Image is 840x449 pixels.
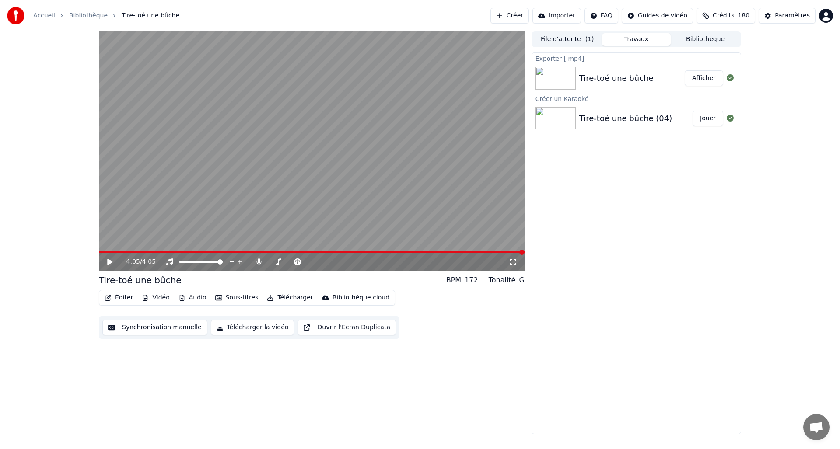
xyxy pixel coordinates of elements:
button: Travaux [602,33,671,46]
button: File d'attente [533,33,602,46]
span: 180 [738,11,749,20]
span: 4:05 [126,258,140,266]
div: / [126,258,147,266]
nav: breadcrumb [33,11,179,20]
div: Tonalité [489,275,516,285]
button: Éditer [101,292,136,304]
button: Audio [175,292,210,304]
div: BPM [446,275,461,285]
button: Crédits180 [696,8,755,24]
div: Tire-toé une bûche (04) [579,112,672,125]
span: Crédits [713,11,734,20]
div: Exporter [.mp4] [532,53,741,63]
span: ( 1 ) [585,35,594,44]
div: Tire-toé une bûche [99,274,182,286]
button: Vidéo [138,292,173,304]
span: 4:05 [142,258,156,266]
button: Télécharger [263,292,316,304]
a: Accueil [33,11,55,20]
button: Paramètres [759,8,815,24]
button: Guides de vidéo [622,8,693,24]
button: Créer [490,8,529,24]
div: G [519,275,524,285]
button: Sous-titres [212,292,262,304]
button: Synchronisation manuelle [102,320,207,335]
div: 172 [465,275,478,285]
button: Afficher [685,70,723,86]
button: Bibliothèque [671,33,740,46]
div: Paramètres [775,11,810,20]
button: Jouer [693,111,723,126]
button: FAQ [584,8,618,24]
div: Bibliothèque cloud [332,293,389,302]
button: Télécharger la vidéo [211,320,294,335]
a: Bibliothèque [69,11,108,20]
a: Ouvrir le chat [803,414,829,440]
span: Tire-toé une bûche [122,11,179,20]
button: Importer [532,8,581,24]
div: Tire-toé une bûche [579,72,654,84]
img: youka [7,7,24,24]
div: Créer un Karaoké [532,93,741,104]
button: Ouvrir l'Ecran Duplicata [297,320,396,335]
